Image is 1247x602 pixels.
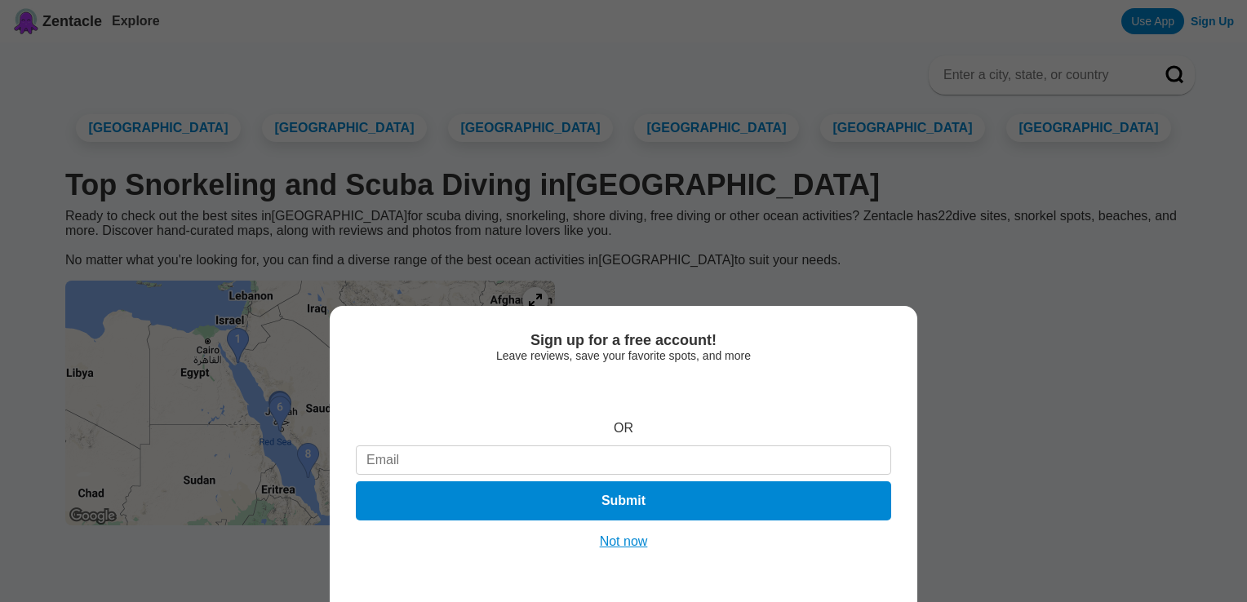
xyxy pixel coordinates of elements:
div: OR [614,421,633,436]
div: Leave reviews, save your favorite spots, and more [356,349,891,362]
button: Submit [356,481,891,520]
div: Sign up for a free account! [356,332,891,349]
input: Email [356,445,891,475]
button: Not now [595,533,653,550]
